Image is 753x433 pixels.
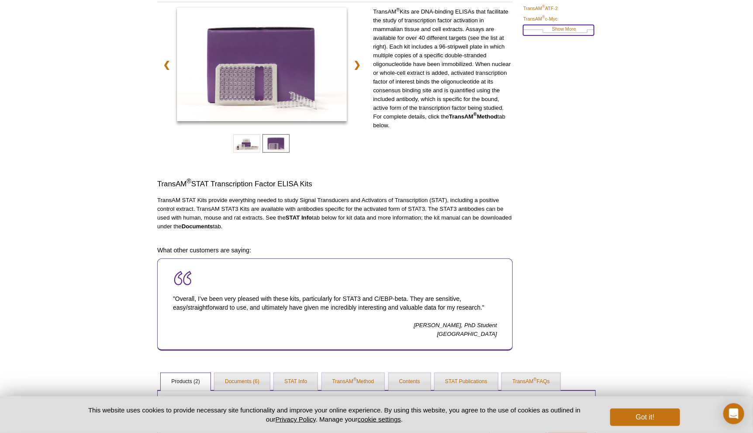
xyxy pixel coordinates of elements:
[348,55,366,75] a: ❯
[157,55,176,75] a: ❮
[542,15,545,19] sup: ®
[214,373,270,391] a: Documents (6)
[389,373,431,391] a: Contents
[396,7,400,12] sup: ®
[523,4,558,12] a: TransAM®ATF-2
[610,409,680,426] button: Got it!
[542,5,545,9] sup: ®
[187,178,191,185] sup: ®
[177,7,347,124] a: Stripwell Plate
[182,223,213,230] strong: Documents
[353,377,356,382] sup: ®
[157,196,513,231] p: TransAM STAT Kits provide everything needed to study Signal Transducers and Activators of Transcr...
[157,179,513,189] h3: TransAM STAT Transcription Factor ELISA Kits
[373,7,513,130] p: TransAM Kits are DNA-binding ELISAs that facilitate the study of transcription factor activation ...
[358,416,401,423] button: cookie settings
[157,246,513,254] h4: What other customers are saying:
[449,113,497,120] strong: TransAM Method
[435,373,498,391] a: STAT Publications
[286,214,312,221] strong: STAT Info
[173,286,497,321] p: "Overall, I’ve been very pleased with these kits, particularly for STAT3 and C/EBP-beta. They are...
[73,405,596,424] p: This website uses cookies to provide necessary site functionality and improve your online experie...
[161,373,210,391] a: Products (2)
[473,112,477,117] sup: ®
[276,416,316,423] a: Privacy Policy
[723,403,744,424] div: Open Intercom Messenger
[523,25,594,35] a: Show More
[274,373,318,391] a: STAT Info
[523,15,558,23] a: TransAM®c-Myc
[502,373,560,391] a: TransAM®FAQs
[173,321,497,339] p: [PERSON_NAME], PhD Student [GEOGRAPHIC_DATA]
[322,373,385,391] a: TransAM®Method
[533,377,536,382] sup: ®
[177,7,347,121] img: Stripwell Plate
